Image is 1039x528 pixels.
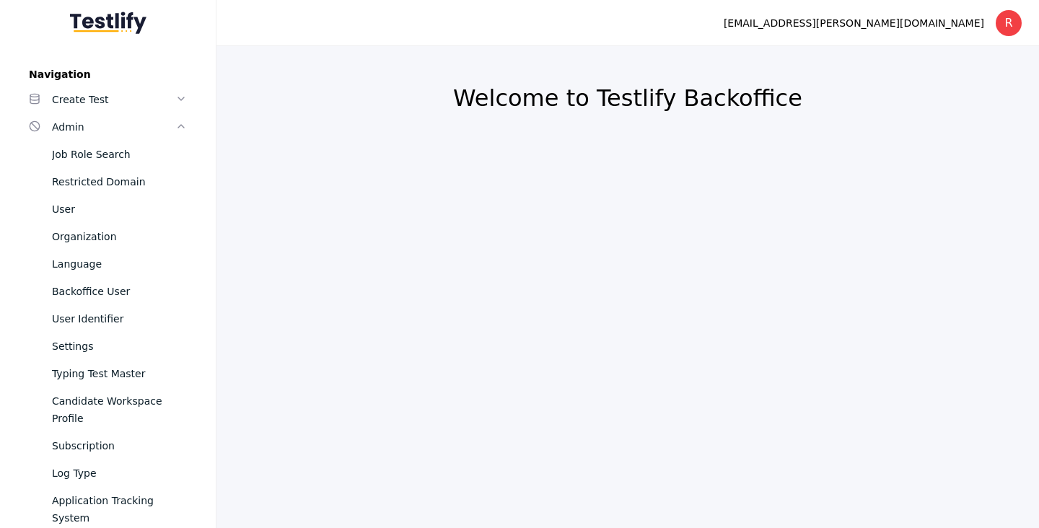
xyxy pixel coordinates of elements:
a: Typing Test Master [17,360,198,387]
div: Create Test [52,91,175,108]
div: Log Type [52,465,187,482]
a: User Identifier [17,305,198,333]
a: Candidate Workspace Profile [17,387,198,432]
img: Testlify - Backoffice [70,12,146,34]
a: Organization [17,223,198,250]
a: Settings [17,333,198,360]
a: Job Role Search [17,141,198,168]
div: Language [52,255,187,273]
div: Organization [52,228,187,245]
div: Admin [52,118,175,136]
div: Backoffice User [52,283,187,300]
h2: Welcome to Testlify Backoffice [251,84,1004,113]
a: Subscription [17,432,198,459]
a: Language [17,250,198,278]
div: [EMAIL_ADDRESS][PERSON_NAME][DOMAIN_NAME] [724,14,984,32]
div: R [996,10,1022,36]
a: Backoffice User [17,278,198,305]
div: Application Tracking System [52,492,187,527]
a: User [17,195,198,223]
a: Restricted Domain [17,168,198,195]
div: User [52,201,187,218]
div: Typing Test Master [52,365,187,382]
div: Restricted Domain [52,173,187,190]
div: Candidate Workspace Profile [52,392,187,427]
div: User Identifier [52,310,187,327]
div: Job Role Search [52,146,187,163]
a: Log Type [17,459,198,487]
label: Navigation [17,69,198,80]
div: Settings [52,338,187,355]
div: Subscription [52,437,187,454]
